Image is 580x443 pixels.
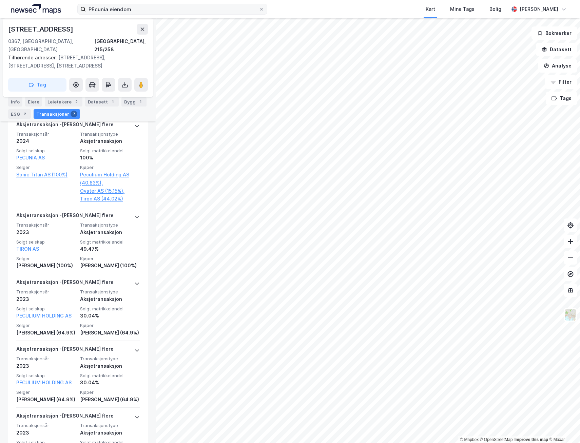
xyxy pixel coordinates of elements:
[25,97,42,107] div: Eiere
[16,295,76,303] div: 2023
[16,429,76,437] div: 2023
[137,98,144,105] div: 1
[16,323,76,328] span: Selger
[16,131,76,137] span: Transaksjonsår
[520,5,558,13] div: [PERSON_NAME]
[80,262,140,270] div: [PERSON_NAME] (100%)
[80,312,140,320] div: 30.04%
[80,362,140,370] div: Aksjetransaksjon
[80,228,140,236] div: Aksjetransaksjon
[16,423,76,428] span: Transaksjonsår
[73,98,80,105] div: 2
[8,109,31,119] div: ESG
[536,43,577,56] button: Datasett
[538,59,577,73] button: Analyse
[426,5,435,13] div: Kart
[515,437,548,442] a: Improve this map
[94,37,148,54] div: [GEOGRAPHIC_DATA], 215/258
[545,75,577,89] button: Filter
[80,222,140,228] span: Transaksjonstype
[80,295,140,303] div: Aksjetransaksjon
[546,92,577,105] button: Tags
[21,111,28,117] div: 2
[80,171,140,187] a: Peculium Holding AS (40.83%),
[80,379,140,387] div: 30.04%
[85,97,119,107] div: Datasett
[71,111,77,117] div: 7
[450,5,475,13] div: Mine Tags
[8,37,94,54] div: 0367, [GEOGRAPHIC_DATA], [GEOGRAPHIC_DATA]
[460,437,479,442] a: Mapbox
[80,323,140,328] span: Kjøper
[16,171,76,179] a: Sonic Titan AS (100%)
[34,109,80,119] div: Transaksjoner
[16,362,76,370] div: 2023
[80,245,140,253] div: 49.47%
[16,155,45,160] a: PECUNIA AS
[80,187,140,195] a: Oyster AS (15.15%),
[16,262,76,270] div: [PERSON_NAME] (100%)
[80,356,140,362] span: Transaksjonstype
[80,396,140,404] div: [PERSON_NAME] (64.9%)
[80,165,140,170] span: Kjøper
[16,389,76,395] span: Selger
[8,97,22,107] div: Info
[8,55,58,60] span: Tilhørende adresser:
[16,356,76,362] span: Transaksjonsår
[80,148,140,154] span: Solgt matrikkelandel
[8,54,142,70] div: [STREET_ADDRESS], [STREET_ADDRESS], [STREET_ADDRESS]
[16,165,76,170] span: Selger
[16,306,76,312] span: Solgt selskap
[45,97,82,107] div: Leietakere
[16,373,76,379] span: Solgt selskap
[80,423,140,428] span: Transaksjonstype
[489,5,501,13] div: Bolig
[564,308,577,321] img: Z
[80,329,140,337] div: [PERSON_NAME] (64.9%)
[16,211,114,222] div: Aksjetransaksjon - [PERSON_NAME] flere
[80,373,140,379] span: Solgt matrikkelandel
[80,131,140,137] span: Transaksjonstype
[16,329,76,337] div: [PERSON_NAME] (64.9%)
[80,306,140,312] span: Solgt matrikkelandel
[80,137,140,145] div: Aksjetransaksjon
[16,222,76,228] span: Transaksjonsår
[80,389,140,395] span: Kjøper
[80,195,140,203] a: Tiron AS (44.02%)
[8,24,75,35] div: [STREET_ADDRESS]
[16,313,72,319] a: PECULIUM HOLDING AS
[80,429,140,437] div: Aksjetransaksjon
[16,289,76,295] span: Transaksjonsår
[531,26,577,40] button: Bokmerker
[16,278,114,289] div: Aksjetransaksjon - [PERSON_NAME] flere
[8,78,66,92] button: Tag
[16,120,114,131] div: Aksjetransaksjon - [PERSON_NAME] flere
[480,437,513,442] a: OpenStreetMap
[86,4,259,14] input: Søk på adresse, matrikkel, gårdeiere, leietakere eller personer
[16,256,76,262] span: Selger
[546,410,580,443] iframe: Chat Widget
[16,148,76,154] span: Solgt selskap
[16,380,72,385] a: PECULIUM HOLDING AS
[121,97,147,107] div: Bygg
[80,154,140,162] div: 100%
[16,345,114,356] div: Aksjetransaksjon - [PERSON_NAME] flere
[80,289,140,295] span: Transaksjonstype
[16,396,76,404] div: [PERSON_NAME] (64.9%)
[80,239,140,245] span: Solgt matrikkelandel
[11,4,61,14] img: logo.a4113a55bc3d86da70a041830d287a7e.svg
[16,246,39,252] a: TIRON AS
[109,98,116,105] div: 1
[16,412,114,423] div: Aksjetransaksjon - [PERSON_NAME] flere
[16,228,76,236] div: 2023
[16,239,76,245] span: Solgt selskap
[16,137,76,145] div: 2024
[80,256,140,262] span: Kjøper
